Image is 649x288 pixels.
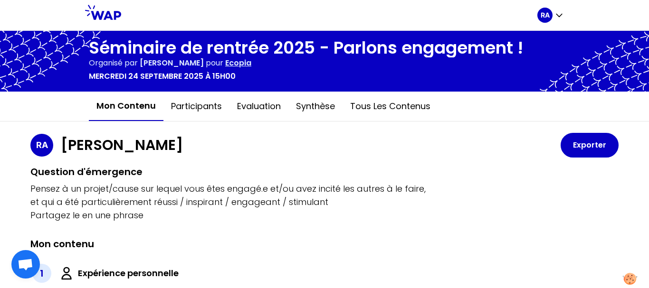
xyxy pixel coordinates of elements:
[206,57,223,69] p: pour
[89,57,138,69] p: Organisé par
[537,8,564,23] button: RA
[561,133,619,158] button: Exporter
[11,250,40,279] div: Ouvrir le chat
[140,57,204,68] span: [PERSON_NAME]
[229,92,288,121] button: Evaluation
[30,182,619,222] p: Pensez à un projet/cause sur lequel vous êtes engagé.e et/ou avez incité les autres à le faire, e...
[36,139,48,152] p: RA
[343,92,438,121] button: Tous les contenus
[89,71,236,82] p: mercredi 24 septembre 2025 à 15h00
[78,267,179,280] label: Expérience personnelle
[61,137,183,154] h1: [PERSON_NAME]
[225,57,251,69] p: Ecopia
[89,92,163,121] button: Mon contenu
[30,237,94,251] h2: Mon contenu
[163,92,229,121] button: Participants
[89,38,523,57] h1: Séminaire de rentrée 2025 - Parlons engagement !
[288,92,343,121] button: Synthèse
[32,264,51,283] div: 1
[30,165,619,178] h2: Question d'émergence
[541,10,550,20] p: RA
